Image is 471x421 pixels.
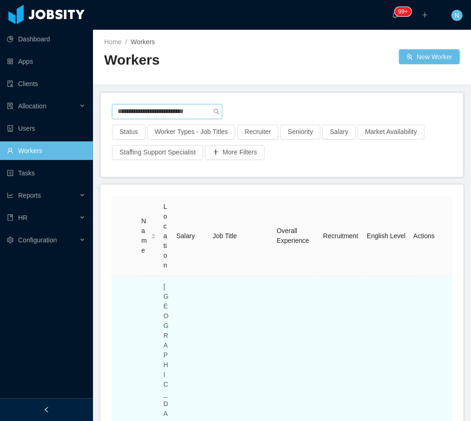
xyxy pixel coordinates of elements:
sup: 1661 [395,7,411,16]
a: icon: pie-chartDashboard [7,30,86,48]
button: Status [112,125,146,140]
span: Overall Experience [277,227,309,244]
button: Seniority [280,125,320,140]
span: Configuration [18,236,57,244]
button: Worker Types - Job Titles [147,125,235,140]
button: Staffing Support Specialist [112,145,203,160]
i: icon: bell [392,12,398,18]
button: icon: plusMore Filters [205,145,265,160]
i: icon: setting [7,237,13,243]
span: Actions [413,232,435,240]
span: English Level [367,232,405,240]
span: Reports [18,192,41,199]
i: icon: book [7,214,13,221]
button: icon: usergroup-addNew Worker [399,49,460,64]
button: Salary [322,125,356,140]
a: icon: auditClients [7,74,86,93]
i: icon: search [213,108,220,115]
i: icon: line-chart [7,192,13,199]
a: icon: appstoreApps [7,52,86,71]
span: Recruitment [323,232,358,240]
a: Home [104,38,121,46]
a: icon: profileTasks [7,164,86,182]
span: Job Title [213,232,237,240]
span: Salary [176,232,195,240]
span: Allocation [18,102,46,110]
button: Market Availability [358,125,425,140]
a: icon: userWorkers [7,141,86,160]
i: icon: caret-down [151,236,156,239]
i: icon: solution [7,103,13,109]
div: Sort [151,232,156,239]
i: icon: plus [422,12,428,18]
span: HR [18,214,27,221]
span: N [455,10,459,21]
span: Location [164,203,167,269]
h2: Workers [104,51,282,70]
span: Name [141,216,147,255]
span: / [125,38,127,46]
a: icon: robotUsers [7,119,86,138]
button: Recruiter [237,125,279,140]
i: icon: caret-up [151,232,156,235]
span: Workers [131,38,155,46]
